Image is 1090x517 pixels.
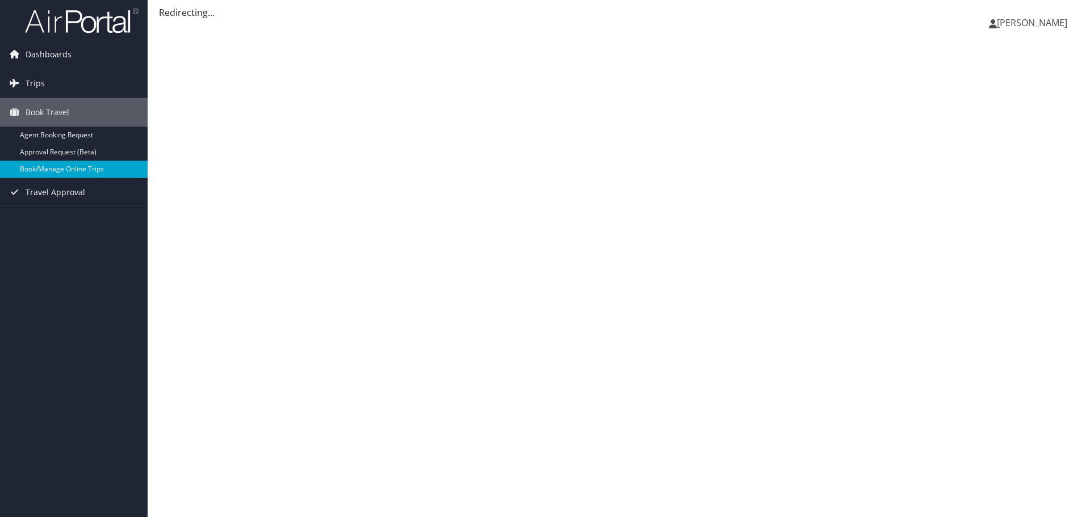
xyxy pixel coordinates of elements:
[997,16,1067,29] span: [PERSON_NAME]
[989,6,1079,40] a: [PERSON_NAME]
[25,7,139,34] img: airportal-logo.png
[26,69,45,98] span: Trips
[26,178,85,207] span: Travel Approval
[159,6,1079,19] div: Redirecting...
[26,98,69,127] span: Book Travel
[26,40,72,69] span: Dashboards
